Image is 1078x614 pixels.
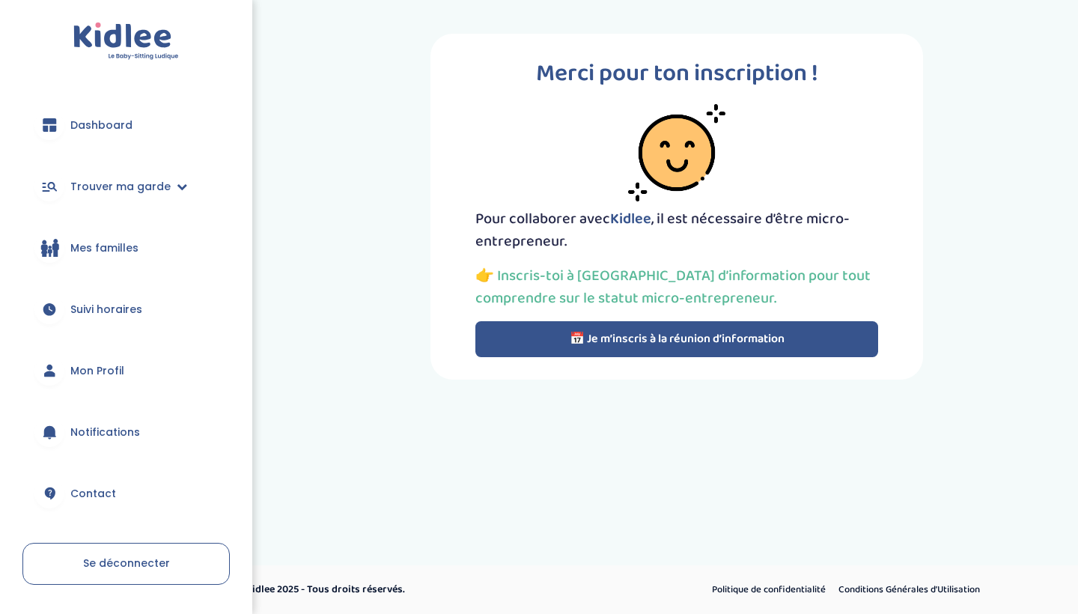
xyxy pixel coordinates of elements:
[70,240,138,256] span: Mes familles
[22,466,230,520] a: Contact
[70,425,140,440] span: Notifications
[22,98,230,152] a: Dashboard
[22,405,230,459] a: Notifications
[70,118,133,133] span: Dashboard
[22,344,230,398] a: Mon Profil
[22,543,230,585] a: Se déconnecter
[475,264,878,309] p: 👉 Inscris-toi à [GEOGRAPHIC_DATA] d’information pour tout comprendre sur le statut micro-entrepre...
[707,580,831,600] a: Politique de confidentialité
[475,321,878,357] button: 📅 Je m’inscris à la réunion d’information
[83,556,170,571] span: Se déconnecter
[610,207,651,231] span: Kidlee
[475,56,878,92] p: Merci pour ton inscription !
[237,582,603,598] p: © Kidlee 2025 - Tous droits réservés.
[22,282,230,336] a: Suivi horaires
[73,22,179,61] img: logo.svg
[628,104,725,201] img: smiley-face
[22,159,230,213] a: Trouver ma garde
[70,179,171,195] span: Trouver ma garde
[833,580,985,600] a: Conditions Générales d’Utilisation
[475,207,878,252] p: Pour collaborer avec , il est nécessaire d’être micro-entrepreneur.
[70,486,116,502] span: Contact
[70,363,124,379] span: Mon Profil
[22,221,230,275] a: Mes familles
[70,302,142,317] span: Suivi horaires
